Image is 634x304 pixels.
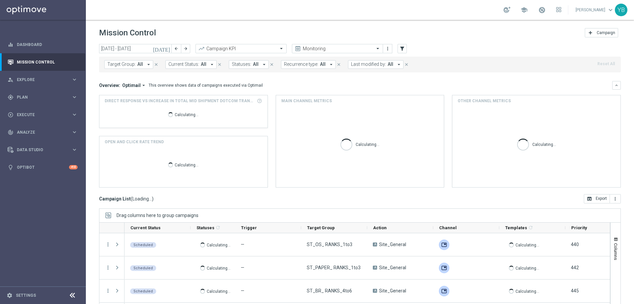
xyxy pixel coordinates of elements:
span: Loading... [132,196,152,202]
a: Dashboard [17,36,78,53]
span: Execute [17,113,71,117]
span: keyboard_arrow_down [607,6,614,14]
i: person_search [8,77,14,83]
button: close [336,61,342,68]
multiple-options-button: Export to CSV [584,196,621,201]
button: person_search Explore keyboard_arrow_right [7,77,78,82]
p: Calculating... [207,241,230,248]
button: more_vert [384,45,391,53]
h4: OPEN AND CLICK RATE TREND [105,139,164,145]
span: Recurrence type: [284,62,318,67]
i: equalizer [8,42,14,48]
span: Calculate column [214,224,221,231]
i: [DATE] [153,46,171,52]
button: keyboard_arrow_down [612,81,621,90]
button: close [269,61,275,68]
div: Plan [8,94,71,100]
span: Calculate column [527,224,533,231]
span: All [137,62,143,67]
span: ST_BR_ RANKS_4to6 [307,288,352,294]
i: keyboard_arrow_right [71,94,78,100]
button: track_changes Analyze keyboard_arrow_right [7,130,78,135]
button: equalizer Dashboard [7,42,78,47]
div: This overview shows data of campaigns executed via Optimail [149,82,263,88]
i: more_vert [613,196,618,201]
span: Scheduled [133,266,153,270]
button: more_vert [610,194,621,203]
span: Campaign [597,30,615,35]
p: Calculating... [175,161,198,168]
button: Recurrence type: All arrow_drop_down [281,60,336,69]
i: keyboard_arrow_right [71,129,78,135]
span: Optimail [122,82,141,88]
span: Target Group: [107,62,136,67]
div: Row Groups [117,213,198,218]
button: open_in_browser Export [584,194,610,203]
span: Site_General [379,288,406,294]
button: Mission Control [7,60,78,65]
button: play_circle_outline Execute keyboard_arrow_right [7,112,78,117]
i: close [154,62,158,67]
a: Settings [16,293,36,297]
i: open_in_browser [587,196,592,201]
h3: Overview: [99,82,120,88]
button: [DATE] [152,44,172,54]
a: Mission Control [17,53,78,71]
span: Site_General [379,241,406,247]
span: — [241,288,244,293]
i: lightbulb [8,164,14,170]
button: add Campaign [585,28,618,37]
span: Templates [505,225,527,230]
span: All [201,62,206,67]
p: Calculating... [207,265,230,271]
colored-tag: Scheduled [130,288,156,294]
button: Target Group: All arrow_drop_down [104,60,153,69]
div: YB [615,4,627,16]
span: A [373,242,377,246]
img: Adobe SFTP Prod [439,239,449,250]
i: close [217,62,222,67]
p: Calculating... [515,241,539,248]
i: arrow_back [174,46,179,51]
i: arrow_drop_down [141,82,147,88]
i: more_vert [385,46,390,51]
button: Current Status: All arrow_drop_down [165,60,217,69]
span: Analyze [17,130,71,134]
span: Statuses: [232,62,251,67]
span: school [520,6,528,14]
span: Direct Response VS Increase In Total Mid Shipment Dotcom Transaction Amount [105,98,255,104]
button: lightbulb Optibot +10 [7,165,78,170]
span: Channel [439,225,457,230]
div: Dashboard [8,36,78,53]
i: more_vert [105,241,111,247]
i: arrow_drop_down [146,62,152,67]
i: preview [295,45,301,52]
i: trending_up [198,45,205,52]
span: Target Group [307,225,335,230]
button: Statuses: All arrow_drop_down [229,60,269,69]
p: Calculating... [532,141,556,147]
span: ( [131,196,132,202]
div: Optibot [8,158,78,176]
span: Current Status: [168,62,199,67]
span: A [373,266,377,270]
span: All [253,62,259,67]
p: Calculating... [515,288,539,294]
div: Adobe SFTP Prod [439,286,449,296]
span: Last modified by: [351,62,386,67]
div: Execute [8,112,71,118]
span: 442 [571,265,579,270]
colored-tag: Scheduled [130,265,156,271]
span: Trigger [241,225,257,230]
button: Data Studio keyboard_arrow_right [7,147,78,152]
span: Statuses [196,225,214,230]
button: gps_fixed Plan keyboard_arrow_right [7,95,78,100]
div: Data Studio [8,147,71,153]
button: close [217,61,223,68]
div: Explore [8,77,71,83]
i: play_circle_outline [8,112,14,118]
